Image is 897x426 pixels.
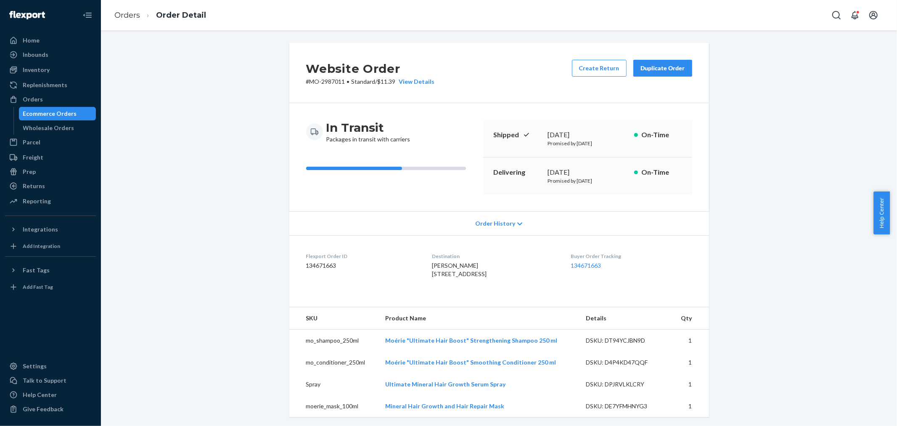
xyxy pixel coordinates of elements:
div: Reporting [23,197,51,205]
p: On-Time [641,168,682,177]
h3: In Transit [326,120,410,135]
button: View Details [396,77,435,86]
div: DSKU: DT94YCJBN9D [586,336,665,345]
div: Fast Tags [23,266,50,274]
div: [DATE] [548,168,627,177]
a: Ecommerce Orders [19,107,96,120]
p: Shipped [493,130,541,140]
a: Orders [114,11,140,20]
div: Wholesale Orders [23,124,74,132]
button: Integrations [5,223,96,236]
a: Orders [5,93,96,106]
span: Order History [475,219,515,228]
button: Open account menu [865,7,882,24]
a: Inventory [5,63,96,77]
div: Help Center [23,391,57,399]
button: Open notifications [847,7,863,24]
th: Qty [672,307,709,330]
span: Standard [352,78,376,85]
dd: 134671663 [306,261,418,270]
a: Reporting [5,194,96,208]
span: [PERSON_NAME] [STREET_ADDRESS] [432,262,487,277]
a: 134671663 [571,262,601,269]
div: DSKU: D4P4KD47QQF [586,358,665,367]
div: Ecommerce Orders [23,109,77,118]
th: Product Name [378,307,579,330]
th: SKU [289,307,379,330]
a: Prep [5,165,96,178]
div: [DATE] [548,130,627,140]
td: 1 [672,330,709,352]
a: Ultimate Mineral Hair Growth Serum Spray [385,381,505,388]
div: Inbounds [23,51,48,59]
a: Parcel [5,136,96,149]
div: Returns [23,182,45,190]
button: Help Center [873,192,890,234]
td: 1 [672,373,709,395]
dt: Flexport Order ID [306,253,418,260]
a: Add Integration [5,240,96,253]
button: Open Search Box [828,7,845,24]
td: 1 [672,351,709,373]
td: moerie_mask_100ml [289,395,379,417]
div: Packages in transit with carriers [326,120,410,144]
dt: Buyer Order Tracking [571,253,692,260]
a: Add Fast Tag [5,280,96,294]
td: mo_conditioner_250ml [289,351,379,373]
div: Give Feedback [23,405,64,413]
div: Home [23,36,40,45]
p: # MO-2987011 / $11.39 [306,77,435,86]
p: On-Time [641,130,682,140]
a: Replenishments [5,78,96,92]
div: Parcel [23,138,40,146]
div: Integrations [23,225,58,234]
div: Talk to Support [23,376,66,385]
span: • [347,78,350,85]
div: DSKU: DPJRVLKLCRY [586,380,665,389]
div: Add Fast Tag [23,283,53,290]
div: Prep [23,168,36,176]
a: Order Detail [156,11,206,20]
a: Moérie "Ultimate Hair Boost" Smoothing Conditioner 250 ml [385,359,556,366]
ol: breadcrumbs [108,3,213,28]
h2: Website Order [306,60,435,77]
p: Promised by [DATE] [548,177,627,184]
p: Promised by [DATE] [548,140,627,147]
div: Settings [23,362,47,370]
a: Help Center [5,388,96,402]
div: Duplicate Order [640,64,685,72]
td: 1 [672,395,709,417]
button: Close Navigation [79,7,96,24]
a: Freight [5,151,96,164]
p: Delivering [493,168,541,177]
dt: Destination [432,253,557,260]
div: Add Integration [23,242,60,250]
a: Inbounds [5,48,96,61]
div: Replenishments [23,81,67,89]
div: Inventory [23,66,50,74]
a: Mineral Hair Growth and Hair Repair Mask [385,402,504,410]
div: Orders [23,95,43,104]
button: Duplicate Order [633,60,692,77]
img: Flexport logo [9,11,45,19]
a: Talk to Support [5,374,96,387]
td: mo_shampoo_250ml [289,330,379,352]
div: Freight [23,153,43,162]
th: Details [579,307,672,330]
button: Fast Tags [5,264,96,277]
button: Create Return [572,60,627,77]
a: Settings [5,359,96,373]
div: DSKU: DE7YFMHNYG3 [586,402,665,410]
a: Returns [5,179,96,193]
a: Wholesale Orders [19,121,96,135]
a: Home [5,34,96,47]
td: Spray [289,373,379,395]
button: Give Feedback [5,402,96,416]
a: Moérie "Ultimate Hair Boost" Strengthening Shampoo 250 ml [385,337,557,344]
